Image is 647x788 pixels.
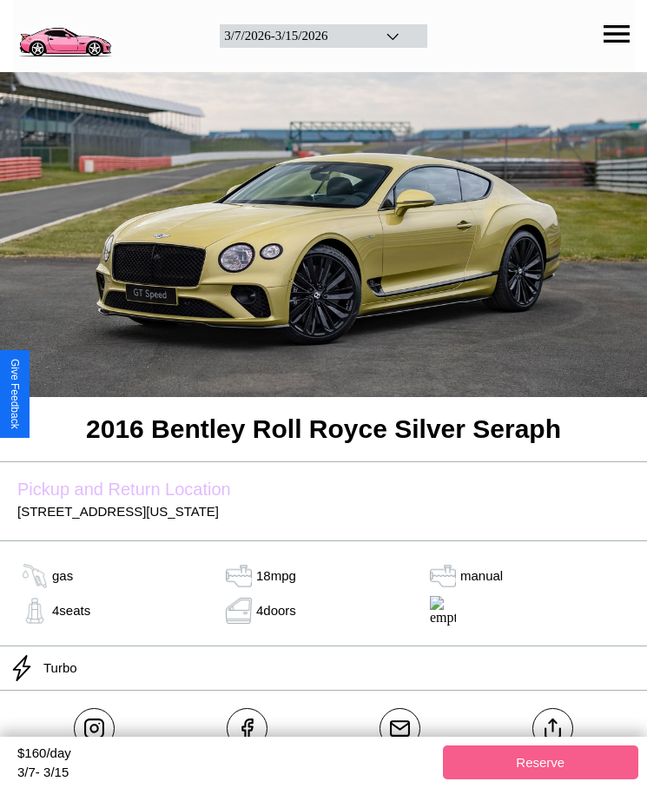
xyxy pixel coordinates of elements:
[17,500,630,523] p: [STREET_ADDRESS][US_STATE]
[17,563,52,589] img: gas
[17,765,434,779] div: 3 / 7 - 3 / 15
[17,598,52,624] img: gas
[17,745,434,765] div: $ 160 /day
[9,359,21,429] div: Give Feedback
[221,598,256,624] img: door
[460,564,503,587] p: manual
[426,563,460,589] img: gas
[35,656,77,679] p: Turbo
[224,29,363,43] div: 3 / 7 / 2026 - 3 / 15 / 2026
[256,564,296,587] p: 18 mpg
[52,564,73,587] p: gas
[17,480,630,500] label: Pickup and Return Location
[13,9,116,60] img: logo
[52,599,90,622] p: 4 seats
[256,599,296,622] p: 4 doors
[426,596,460,626] img: empty
[443,745,639,779] button: Reserve
[221,563,256,589] img: tank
